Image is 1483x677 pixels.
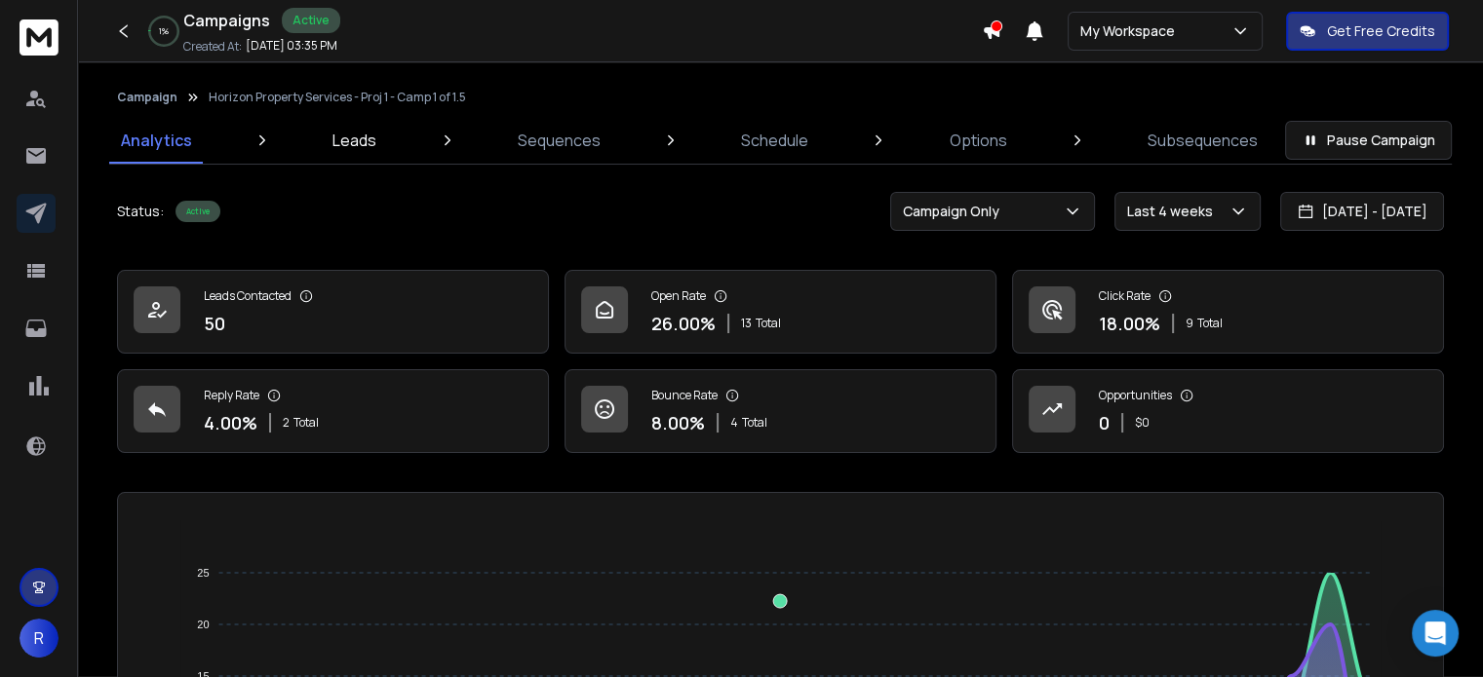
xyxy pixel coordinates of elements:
[117,270,549,354] a: Leads Contacted50
[204,288,292,304] p: Leads Contacted
[651,409,705,436] p: 8.00 %
[293,415,319,431] span: Total
[730,415,738,431] span: 4
[741,316,752,331] span: 13
[204,310,225,337] p: 50
[176,201,220,222] div: Active
[183,39,242,55] p: Created At:
[332,129,376,152] p: Leads
[1136,117,1269,164] a: Subsequences
[1327,21,1435,41] p: Get Free Credits
[121,129,192,152] p: Analytics
[209,90,466,105] p: Horizon Property Services - Proj 1 - Camp 1 of 1.5
[183,9,270,32] h1: Campaigns
[1012,270,1444,354] a: Click Rate18.00%9Total
[1285,121,1452,160] button: Pause Campaign
[1012,369,1444,453] a: Opportunities0$0
[506,117,612,164] a: Sequences
[321,117,388,164] a: Leads
[204,388,259,403] p: Reply Rate
[651,288,706,304] p: Open Rate
[741,129,808,152] p: Schedule
[1186,316,1193,331] span: 9
[198,619,210,630] tspan: 20
[518,129,601,152] p: Sequences
[1286,12,1449,51] button: Get Free Credits
[1197,316,1223,331] span: Total
[756,316,781,331] span: Total
[1099,288,1151,304] p: Click Rate
[283,415,290,431] span: 2
[729,117,820,164] a: Schedule
[565,270,996,354] a: Open Rate26.00%13Total
[198,567,210,579] tspan: 25
[1280,192,1444,231] button: [DATE] - [DATE]
[20,619,59,658] button: R
[903,202,1007,221] p: Campaign Only
[282,8,340,33] div: Active
[1135,415,1150,431] p: $ 0
[109,117,204,164] a: Analytics
[117,90,177,105] button: Campaign
[117,369,549,453] a: Reply Rate4.00%2Total
[1127,202,1221,221] p: Last 4 weeks
[159,25,169,37] p: 1 %
[1080,21,1183,41] p: My Workspace
[565,369,996,453] a: Bounce Rate8.00%4Total
[1148,129,1258,152] p: Subsequences
[651,388,718,403] p: Bounce Rate
[651,310,716,337] p: 26.00 %
[742,415,767,431] span: Total
[204,409,257,436] p: 4.00 %
[246,38,337,54] p: [DATE] 03:35 PM
[1099,409,1110,436] p: 0
[1099,388,1172,403] p: Opportunities
[1099,310,1160,337] p: 18.00 %
[950,129,1007,152] p: Options
[1412,610,1459,657] div: Open Intercom Messenger
[117,202,164,221] p: Status:
[938,117,1019,164] a: Options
